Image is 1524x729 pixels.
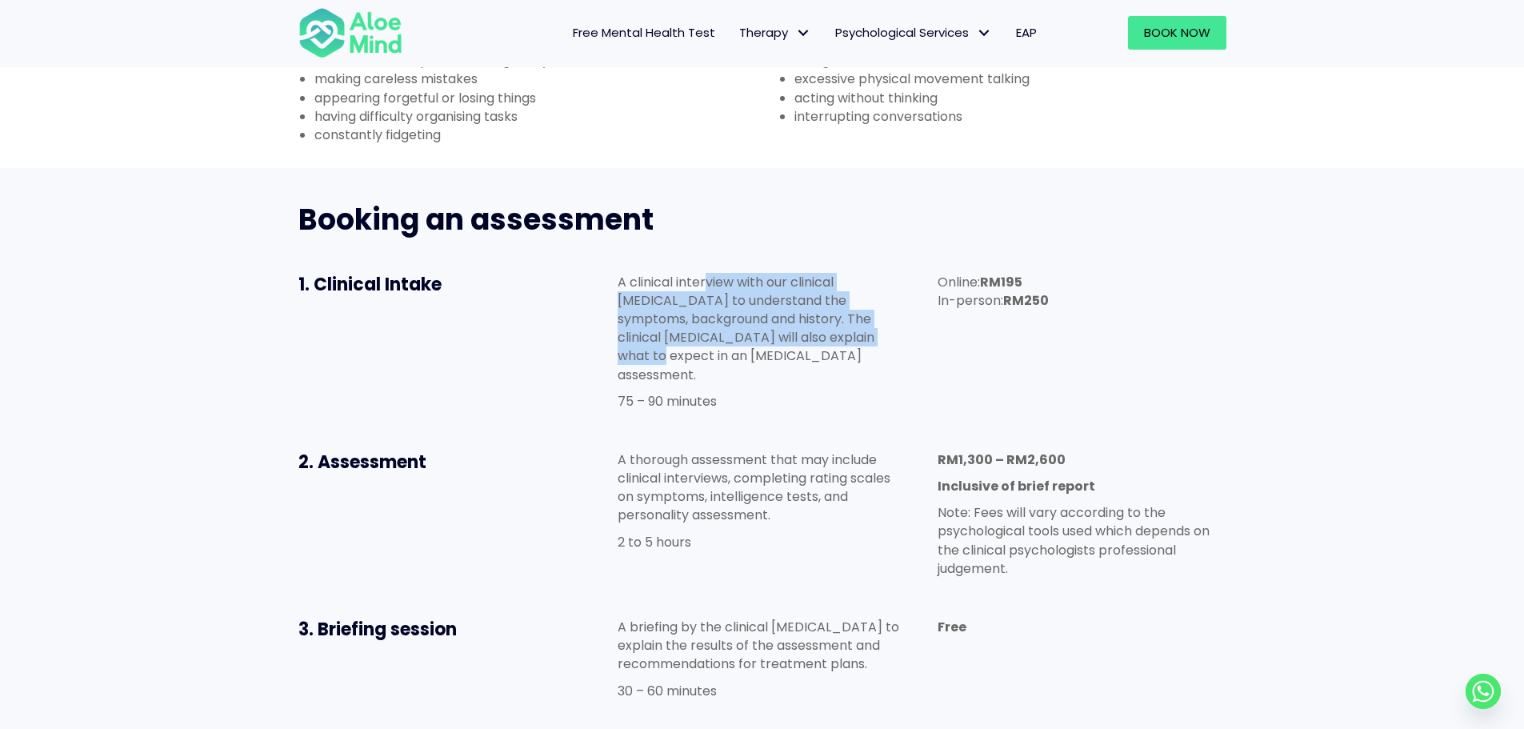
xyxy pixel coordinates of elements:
[298,450,426,475] span: 2. Assessment
[823,16,1004,50] a: Psychological ServicesPsychological Services: submenu
[1144,24,1210,41] span: Book Now
[298,199,654,240] span: Booking an assessment
[314,70,762,88] li: making careless mistakes
[794,70,1242,88] li: excessive physical movement talking
[938,503,1226,578] p: Note: Fees will vary according to the psychological tools used which depends on the clinical psyc...
[980,273,1022,291] strong: RM195
[298,272,442,297] span: 1. Clinical Intake
[298,617,457,642] span: 3. Briefing session
[727,16,823,50] a: TherapyTherapy: submenu
[794,107,1242,126] li: interrupting conversations
[1004,16,1049,50] a: EAP
[618,451,906,525] p: A thorough assessment that may include clinical interviews, completing rating scales on symptoms,...
[618,273,906,384] p: A clinical interview with our clinical [MEDICAL_DATA] to understand the symptoms, background and ...
[314,89,762,107] li: appearing forgetful or losing things
[1003,291,1049,310] strong: RM250
[618,533,906,551] p: 2 to 5 hours
[314,107,762,126] li: having difficulty organising tasks
[1466,674,1501,709] a: Whatsapp
[561,16,727,50] a: Free Mental Health Test
[938,451,1066,469] strong: RM1,300 – RM2,600
[938,618,966,636] b: Free
[298,6,402,59] img: Aloe mind Logo
[1128,16,1226,50] a: Book Now
[618,682,906,700] p: 30 – 60 minutes
[835,24,992,41] span: Psychological Services
[794,89,1242,107] li: acting without thinking
[573,24,715,41] span: Free Mental Health Test
[314,126,762,144] li: constantly fidgeting
[618,618,906,674] p: A briefing by the clinical [MEDICAL_DATA] to explain the results of the assessment and recommenda...
[938,477,1095,495] strong: Inclusive of brief report
[423,16,1049,50] nav: Menu
[618,392,906,411] p: 75 – 90 minutes
[1016,24,1037,41] span: EAP
[739,24,811,41] span: Therapy
[792,22,815,45] span: Therapy: submenu
[938,273,1226,310] p: Online: In-person:
[973,22,996,45] span: Psychological Services: submenu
